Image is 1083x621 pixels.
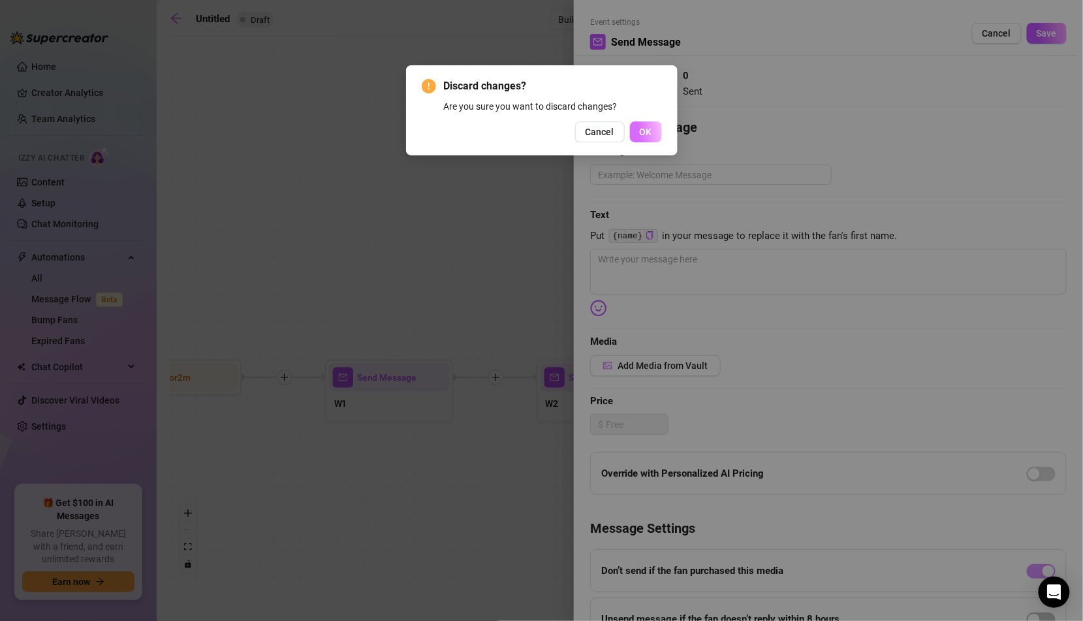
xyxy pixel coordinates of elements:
span: Cancel [586,127,614,137]
button: Cancel [575,121,625,142]
div: Are you sure you want to discard changes? [444,99,662,114]
span: Discard changes? [444,78,662,94]
span: OK [640,127,652,137]
button: OK [630,121,662,142]
span: exclamation-circle [422,79,436,93]
div: Open Intercom Messenger [1039,577,1070,608]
